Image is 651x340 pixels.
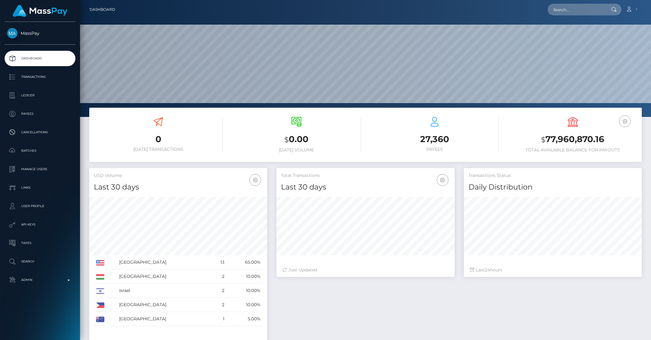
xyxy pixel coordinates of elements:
h5: Transactions Status [468,173,637,179]
p: Links [7,183,73,192]
a: Admin [5,272,75,288]
a: Ledger [5,88,75,103]
span: MassPay [5,30,75,36]
a: Payees [5,106,75,122]
a: Search [5,254,75,269]
img: IL.png [96,288,104,294]
p: Payees [7,109,73,118]
p: API Keys [7,220,73,229]
td: [GEOGRAPHIC_DATA] [117,312,211,326]
h6: Total Available Balance for Payouts [508,147,637,153]
a: Manage Users [5,162,75,177]
small: $ [284,135,289,144]
img: US.png [96,260,104,266]
a: User Profile [5,198,75,214]
h6: Payees [370,147,499,152]
p: Transactions [7,72,73,82]
h3: 27,360 [370,133,499,145]
h5: USD Volume [94,173,263,179]
p: Batches [7,146,73,155]
td: 10.00% [227,284,263,298]
h4: Last 30 days [94,182,263,193]
p: Ledger [7,91,73,100]
span: 24 [485,267,490,273]
td: [GEOGRAPHIC_DATA] [117,255,211,270]
h3: 0.00 [232,133,361,146]
a: API Keys [5,217,75,232]
td: 2 [211,284,227,298]
h4: Daily Distribution [468,182,637,193]
h3: 0 [94,133,223,145]
p: Taxes [7,238,73,248]
small: $ [541,135,545,144]
td: 2 [211,298,227,312]
td: Israel [117,284,211,298]
td: 2 [211,270,227,284]
div: Just Updated [283,267,448,273]
p: Admin [7,275,73,285]
div: Last hours [470,267,636,273]
p: Manage Users [7,165,73,174]
h5: Total Transactions [281,173,450,179]
p: Dashboard [7,54,73,63]
h3: 77,960,870.16 [508,133,637,146]
h6: [DATE] Volume [232,147,361,153]
img: MassPay Logo [13,5,67,17]
p: Search [7,257,73,266]
a: Taxes [5,235,75,251]
td: 65.00% [227,255,263,270]
a: Batches [5,143,75,158]
img: MassPay [7,28,18,38]
td: 1 [211,312,227,326]
img: HU.png [96,274,104,280]
h4: Last 30 days [281,182,450,193]
img: AU.png [96,317,104,322]
a: Cancellations [5,125,75,140]
img: PH.png [96,302,104,308]
td: 13 [211,255,227,270]
td: 10.00% [227,270,263,284]
td: [GEOGRAPHIC_DATA] [117,270,211,284]
td: [GEOGRAPHIC_DATA] [117,298,211,312]
input: Search... [548,4,605,15]
td: 10.00% [227,298,263,312]
a: Transactions [5,69,75,85]
a: Links [5,180,75,195]
p: Cancellations [7,128,73,137]
a: Dashboard [90,3,115,16]
p: User Profile [7,202,73,211]
h6: [DATE] Transactions [94,147,223,152]
td: 5.00% [227,312,263,326]
a: Dashboard [5,51,75,66]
